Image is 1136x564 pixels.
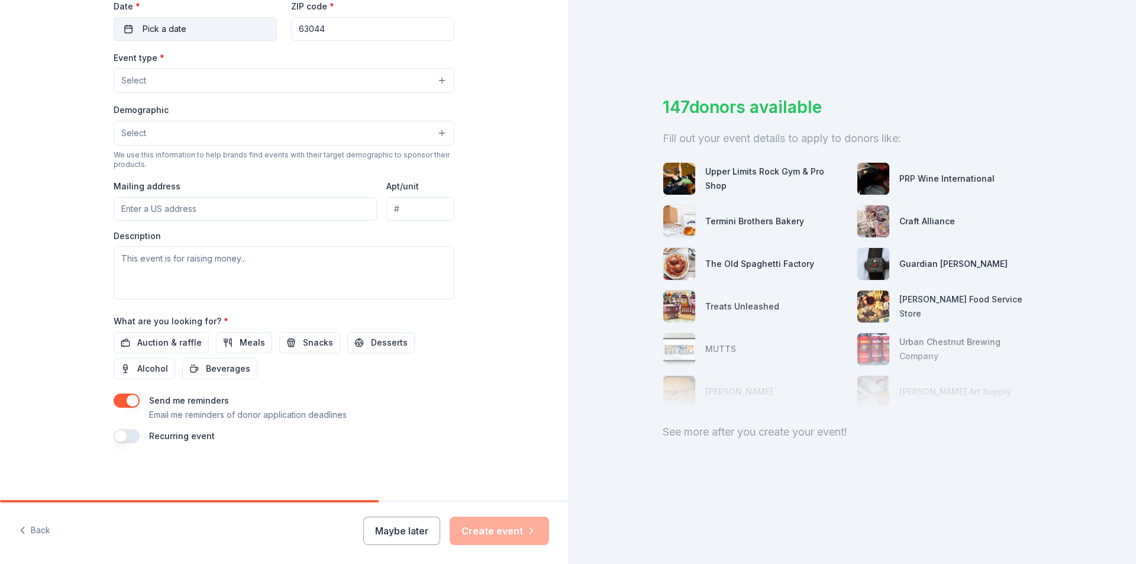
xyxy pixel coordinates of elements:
span: Auction & raffle [137,336,202,350]
div: Fill out your event details to apply to donors like: [663,129,1041,148]
label: What are you looking for? [114,315,228,327]
button: Alcohol [114,358,175,379]
img: photo for Upper Limits Rock Gym & Pro Shop [663,163,695,195]
div: See more after you create your event! [663,423,1041,441]
button: Auction & raffle [114,332,209,353]
img: photo for PRP Wine International [857,163,889,195]
div: Termini Brothers Bakery [705,214,804,228]
button: Meals [216,332,272,353]
button: Select [114,68,454,93]
input: Enter a US address [114,197,377,221]
img: photo for Guardian Angel Device [857,248,889,280]
button: Beverages [182,358,257,379]
div: Craft Alliance [899,214,955,228]
div: The Old Spaghetti Factory [705,257,814,271]
span: Beverages [206,362,250,376]
input: 12345 (U.S. only) [291,17,454,41]
p: Email me reminders of donor application deadlines [149,408,347,422]
label: Date [114,1,277,12]
button: Snacks [279,332,340,353]
span: Select [121,126,146,140]
button: Desserts [347,332,415,353]
label: Description [114,230,161,242]
div: We use this information to help brands find events with their target demographic to sponsor their... [114,150,454,169]
img: photo for The Old Spaghetti Factory [663,248,695,280]
label: ZIP code [291,1,334,12]
img: photo for Termini Brothers Bakery [663,205,695,237]
label: Send me reminders [149,395,229,405]
span: Desserts [371,336,408,350]
span: Snacks [303,336,333,350]
button: Maybe later [363,517,440,545]
label: Recurring event [149,431,215,441]
button: Pick a date [114,17,277,41]
span: Pick a date [143,22,186,36]
button: Select [114,121,454,146]
span: Alcohol [137,362,168,376]
label: Demographic [114,104,169,116]
input: # [386,197,454,221]
span: Select [121,73,146,88]
div: Guardian [PERSON_NAME] [899,257,1008,271]
div: 147 donors available [663,95,1041,120]
label: Event type [114,52,164,64]
img: photo for Craft Alliance [857,205,889,237]
button: Back [19,518,50,543]
label: Mailing address [114,181,180,192]
label: Apt/unit [386,181,419,192]
div: PRP Wine International [899,172,995,186]
span: Meals [240,336,265,350]
div: Upper Limits Rock Gym & Pro Shop [705,165,847,193]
